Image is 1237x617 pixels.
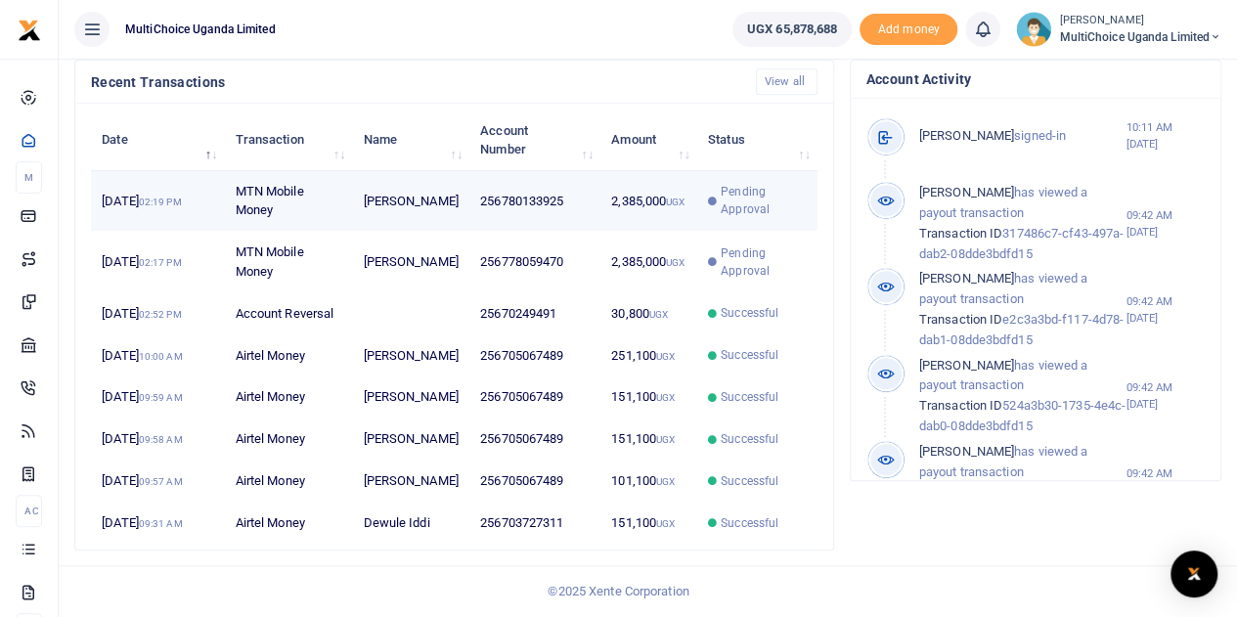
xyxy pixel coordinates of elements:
[1126,465,1205,499] small: 09:42 AM [DATE]
[721,472,778,490] span: Successful
[224,503,352,544] td: Airtel Money
[1016,12,1221,47] a: profile-user [PERSON_NAME] MultiChoice Uganda Limited
[656,392,675,403] small: UGX
[919,126,1127,147] p: signed-in
[721,304,778,322] span: Successful
[919,271,1014,286] span: [PERSON_NAME]
[919,358,1014,373] span: [PERSON_NAME]
[224,110,352,170] th: Transaction: activate to sort column ascending
[139,257,182,268] small: 02:17 PM
[18,19,41,42] img: logo-small
[139,392,183,403] small: 09:59 AM
[721,346,778,364] span: Successful
[732,12,852,47] a: UGX 65,878,688
[469,171,600,232] td: 256780133925
[352,110,469,170] th: Name: activate to sort column ascending
[91,376,224,419] td: [DATE]
[656,476,675,487] small: UGX
[656,434,675,445] small: UGX
[600,461,697,503] td: 101,100
[919,269,1127,350] p: has viewed a payout transaction e2c3a3bd-f117-4d78-dab1-08dde3bdfd15
[91,110,224,170] th: Date: activate to sort column descending
[352,503,469,544] td: Dewule Iddi
[91,334,224,376] td: [DATE]
[91,171,224,232] td: [DATE]
[91,292,224,334] td: [DATE]
[352,232,469,292] td: [PERSON_NAME]
[721,514,778,532] span: Successful
[866,68,1205,90] h4: Account Activity
[469,503,600,544] td: 256703727311
[600,292,697,334] td: 30,800
[919,356,1127,437] p: has viewed a payout transaction 524a3b30-1735-4e4c-dab0-08dde3bdfd15
[224,461,352,503] td: Airtel Money
[919,185,1014,199] span: [PERSON_NAME]
[600,503,697,544] td: 151,100
[16,161,42,194] li: M
[721,430,778,448] span: Successful
[16,495,42,527] li: Ac
[469,376,600,419] td: 256705067489
[91,503,224,544] td: [DATE]
[469,232,600,292] td: 256778059470
[1059,28,1221,46] span: MultiChoice Uganda Limited
[600,419,697,461] td: 151,100
[649,309,668,320] small: UGX
[352,461,469,503] td: [PERSON_NAME]
[721,183,806,218] span: Pending Approval
[224,292,352,334] td: Account Reversal
[224,334,352,376] td: Airtel Money
[1126,207,1205,241] small: 09:42 AM [DATE]
[352,334,469,376] td: [PERSON_NAME]
[721,244,806,280] span: Pending Approval
[600,171,697,232] td: 2,385,000
[860,14,957,46] li: Toup your wallet
[1126,379,1205,413] small: 09:42 AM [DATE]
[139,197,182,207] small: 02:19 PM
[469,334,600,376] td: 256705067489
[139,309,182,320] small: 02:52 PM
[600,232,697,292] td: 2,385,000
[919,444,1014,459] span: [PERSON_NAME]
[352,419,469,461] td: [PERSON_NAME]
[1059,13,1221,29] small: [PERSON_NAME]
[352,376,469,419] td: [PERSON_NAME]
[224,419,352,461] td: Airtel Money
[1126,293,1205,327] small: 09:42 AM [DATE]
[1016,12,1051,47] img: profile-user
[860,14,957,46] span: Add money
[224,376,352,419] td: Airtel Money
[224,171,352,232] td: MTN Mobile Money
[721,388,778,406] span: Successful
[860,21,957,35] a: Add money
[919,398,1002,413] span: Transaction ID
[1171,551,1217,597] div: Open Intercom Messenger
[600,110,697,170] th: Amount: activate to sort column ascending
[469,461,600,503] td: 256705067489
[139,518,183,529] small: 09:31 AM
[919,312,1002,327] span: Transaction ID
[91,419,224,461] td: [DATE]
[18,22,41,36] a: logo-small logo-large logo-large
[600,376,697,419] td: 151,100
[469,292,600,334] td: 25670249491
[139,476,183,487] small: 09:57 AM
[139,434,183,445] small: 09:58 AM
[919,442,1127,523] p: has viewed a payout transaction 6eb58f5c-0ec7-4b8b-daaf-08dde3bdfd15
[756,68,817,95] a: View all
[656,351,675,362] small: UGX
[469,419,600,461] td: 256705067489
[1126,119,1205,153] small: 10:11 AM [DATE]
[352,171,469,232] td: [PERSON_NAME]
[725,12,860,47] li: Wallet ballance
[666,257,685,268] small: UGX
[117,21,284,38] span: MultiChoice Uganda Limited
[224,232,352,292] td: MTN Mobile Money
[469,110,600,170] th: Account Number: activate to sort column ascending
[919,128,1014,143] span: [PERSON_NAME]
[139,351,183,362] small: 10:00 AM
[91,232,224,292] td: [DATE]
[919,226,1002,241] span: Transaction ID
[747,20,837,39] span: UGX 65,878,688
[666,197,685,207] small: UGX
